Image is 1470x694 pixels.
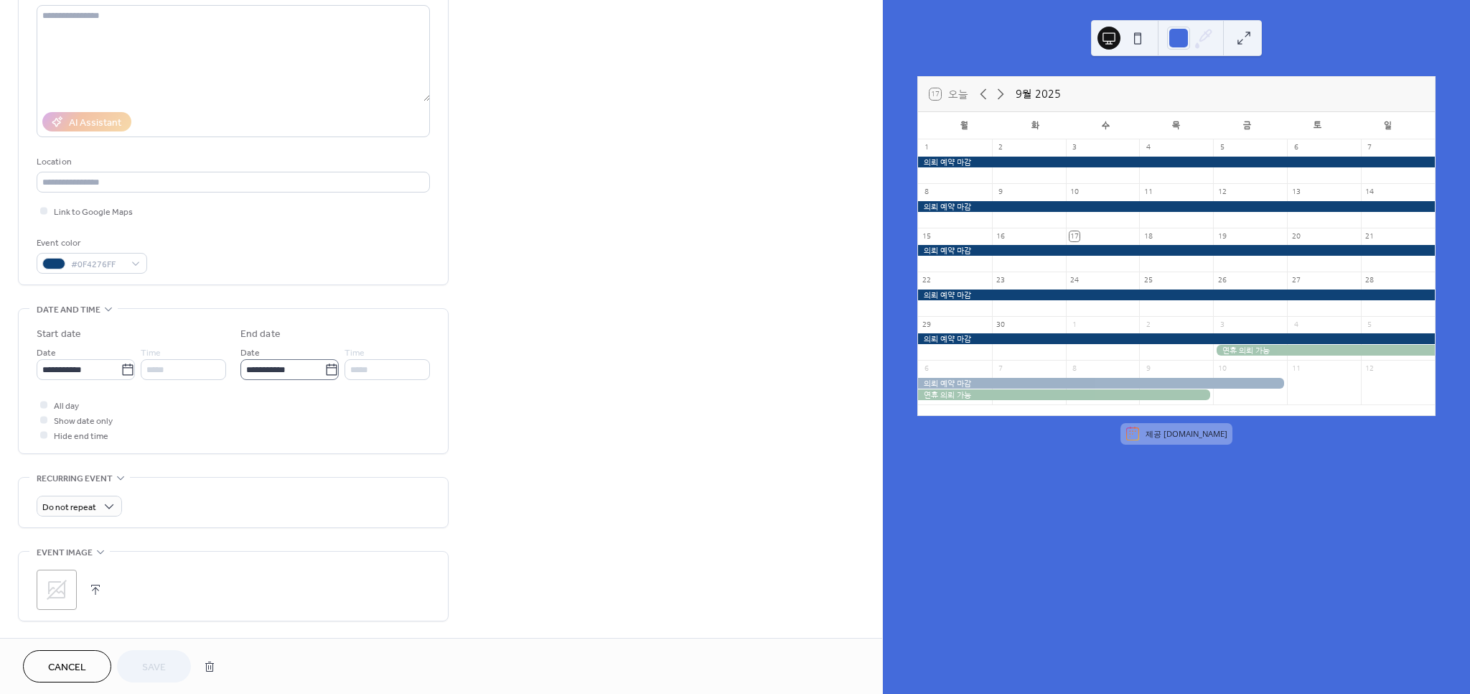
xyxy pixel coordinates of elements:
[1217,187,1227,197] div: 12
[930,112,1000,139] div: 월
[1364,187,1375,197] div: 14
[1353,112,1423,139] div: 일
[37,346,56,361] span: Date
[1217,364,1227,374] div: 10
[996,143,1006,153] div: 2
[1364,143,1375,153] div: 7
[1143,364,1153,374] div: 9
[1291,320,1301,330] div: 4
[1217,276,1227,286] div: 26
[345,346,365,361] span: Time
[922,231,932,241] div: 15
[1000,112,1070,139] div: 화
[37,302,100,318] span: Date and time
[54,414,113,429] span: Show date only
[1282,112,1352,139] div: 토
[1291,364,1301,374] div: 11
[1141,112,1212,139] div: 목
[54,429,108,444] span: Hide end time
[922,187,932,197] div: 8
[1143,231,1153,241] div: 18
[37,545,93,560] span: Event image
[71,257,124,272] span: #0F4276FF
[918,245,1435,256] div: 의뢰 예약 마감
[54,205,133,220] span: Link to Google Maps
[1291,143,1301,153] div: 6
[1069,143,1080,153] div: 3
[922,364,932,374] div: 6
[37,471,113,486] span: Recurring event
[1069,231,1080,241] div: 17
[1069,364,1080,374] div: 8
[48,660,86,675] span: Cancel
[1016,86,1061,102] div: 9월 2025
[918,378,1287,389] div: 의뢰 예약 마감
[141,346,161,361] span: Time
[1069,320,1080,330] div: 1
[1213,345,1435,356] div: 연휴 의뢰 가능
[42,499,96,516] span: Do not repeat
[1164,427,1227,438] a: [DOMAIN_NAME]
[1143,320,1153,330] div: 2
[918,290,1435,300] div: 의뢰 예약 마감
[37,327,81,342] div: Start date
[1217,231,1227,241] div: 19
[240,327,281,342] div: End date
[1069,276,1080,286] div: 24
[1217,320,1227,330] div: 3
[1217,143,1227,153] div: 5
[1143,276,1153,286] div: 25
[1364,276,1375,286] div: 28
[918,389,1214,400] div: 연휴 의뢰 가능
[996,320,1006,330] div: 30
[1143,187,1153,197] div: 11
[1070,112,1141,139] div: 수
[1143,143,1153,153] div: 4
[1364,320,1375,330] div: 5
[918,201,1435,212] div: 의뢰 예약 마감
[996,276,1006,286] div: 23
[37,570,77,610] div: ;
[922,143,932,153] div: 1
[240,346,260,361] span: Date
[996,231,1006,241] div: 16
[23,650,111,683] button: Cancel
[1364,364,1375,374] div: 12
[922,276,932,286] div: 22
[1291,231,1301,241] div: 20
[37,154,427,170] div: Location
[918,333,1435,344] div: 의뢰 예약 마감
[1364,231,1375,241] div: 21
[1069,187,1080,197] div: 10
[1291,276,1301,286] div: 27
[37,236,144,251] div: Event color
[996,364,1006,374] div: 7
[996,187,1006,197] div: 9
[1212,112,1282,139] div: 금
[1291,187,1301,197] div: 13
[922,320,932,330] div: 29
[918,157,1435,167] div: 의뢰 예약 마감
[54,399,79,414] span: All day
[1146,427,1227,439] div: 제공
